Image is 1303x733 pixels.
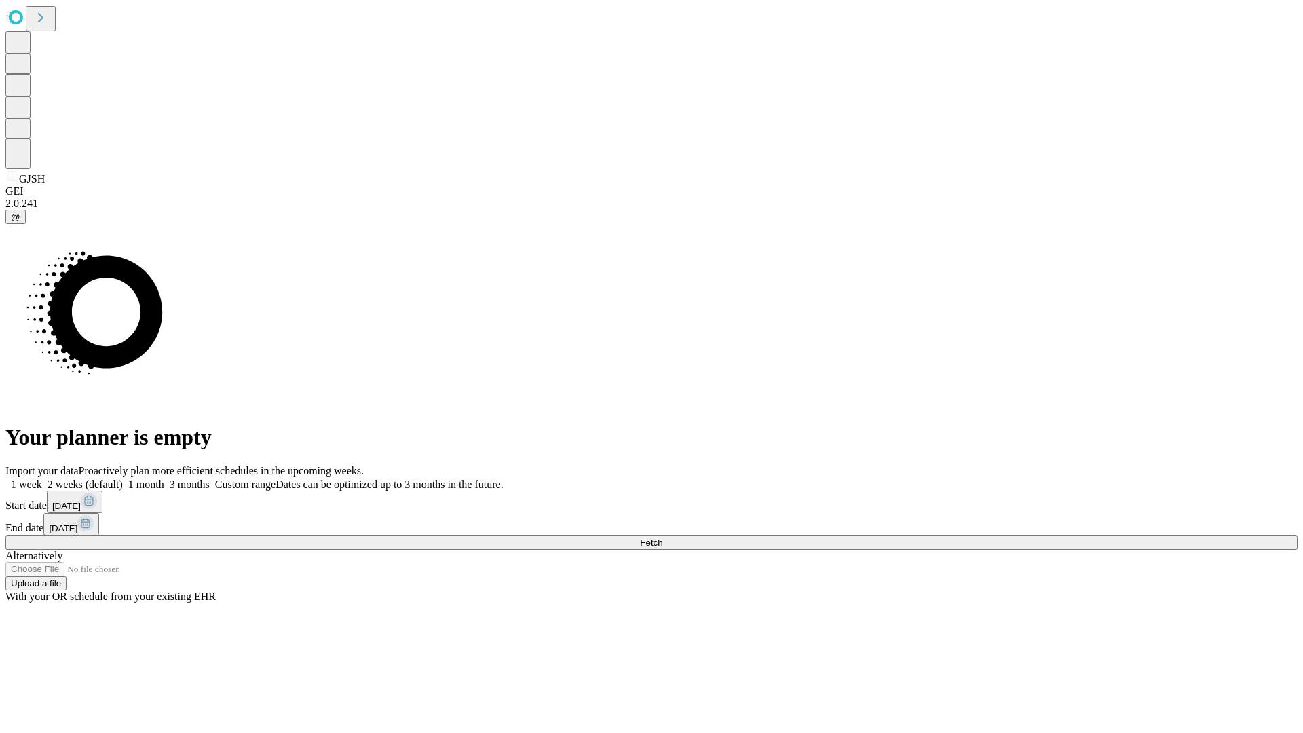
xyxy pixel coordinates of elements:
div: GEI [5,185,1298,198]
div: End date [5,513,1298,535]
span: @ [11,212,20,222]
button: [DATE] [47,491,102,513]
button: @ [5,210,26,224]
span: Fetch [640,538,662,548]
span: 1 month [128,478,164,490]
span: [DATE] [49,523,77,533]
h1: Your planner is empty [5,425,1298,450]
span: Dates can be optimized up to 3 months in the future. [276,478,503,490]
span: [DATE] [52,501,81,511]
span: GJSH [19,173,45,185]
span: With your OR schedule from your existing EHR [5,590,216,602]
span: Proactively plan more efficient schedules in the upcoming weeks. [79,465,364,476]
span: Import your data [5,465,79,476]
span: Custom range [215,478,276,490]
button: [DATE] [43,513,99,535]
span: Alternatively [5,550,62,561]
button: Upload a file [5,576,67,590]
div: Start date [5,491,1298,513]
span: 2 weeks (default) [48,478,123,490]
button: Fetch [5,535,1298,550]
div: 2.0.241 [5,198,1298,210]
span: 1 week [11,478,42,490]
span: 3 months [170,478,210,490]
